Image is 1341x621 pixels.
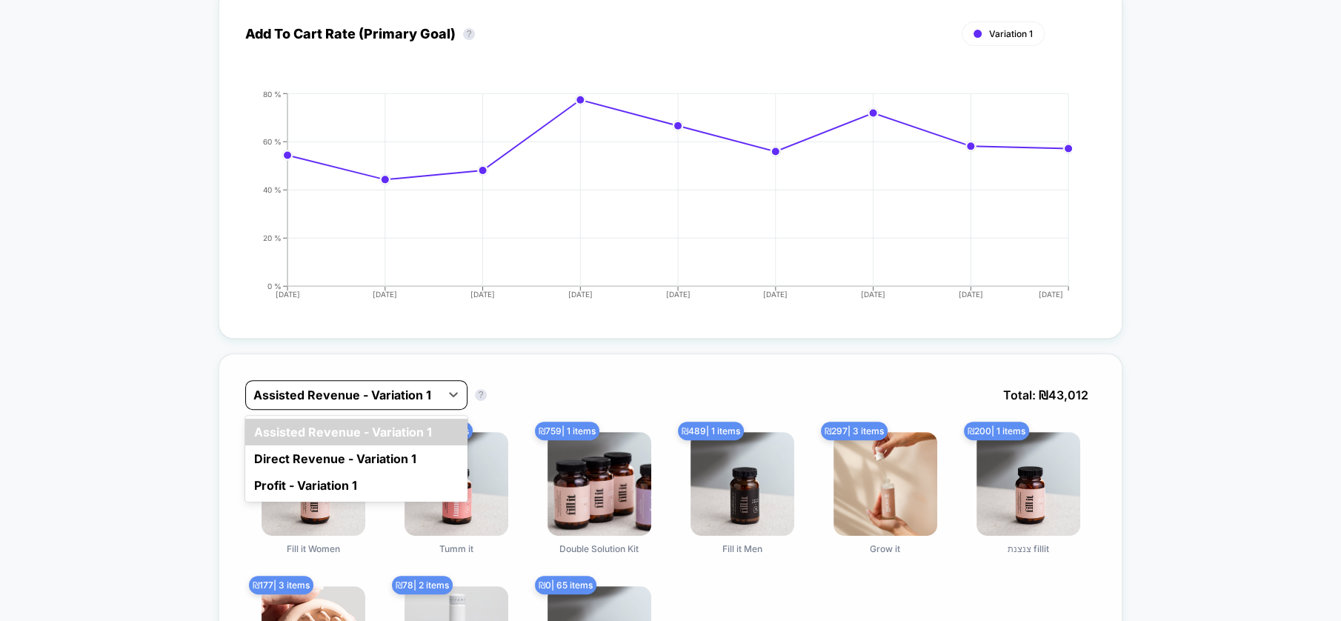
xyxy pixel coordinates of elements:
tspan: [DATE] [276,290,300,299]
tspan: [DATE] [959,290,983,299]
tspan: [DATE] [763,290,788,299]
button: ? [475,389,487,401]
span: Grow it [870,543,900,568]
tspan: [DATE] [568,290,593,299]
tspan: 60 % [263,136,282,145]
span: Fill it Men [722,543,762,568]
span: ₪ 0 | 65 items [535,576,596,594]
img: צנצנת fillit [976,432,1080,536]
span: Fill it Women [287,543,340,568]
tspan: 80 % [263,89,282,98]
tspan: [DATE] [373,290,397,299]
img: Double Solution Kit [548,432,651,536]
tspan: [DATE] [470,290,495,299]
span: Double Solution Kit [559,543,639,568]
img: Fill it Men [691,432,794,536]
span: ₪ 297 | 3 items [821,422,888,440]
span: ₪ 177 | 3 items [249,576,313,594]
span: ₪ 78 | 2 items [392,576,453,594]
tspan: 20 % [263,233,282,242]
span: ₪ 759 | 1 items [535,422,599,440]
span: ₪ 489 | 1 items [678,422,744,440]
tspan: 0 % [267,281,282,290]
span: ₪ 200 | 1 items [964,422,1029,440]
button: ? [463,28,475,40]
div: ADD_TO_CART_RATE [230,90,1081,312]
div: Assisted Revenue - Variation 1 [245,419,467,445]
span: Variation 1 [989,28,1033,39]
tspan: 40 % [263,185,282,193]
span: צנצנת fillit [1008,543,1049,568]
div: Profit - Variation 1 [245,472,467,499]
div: Direct Revenue - Variation 1 [245,445,467,472]
tspan: [DATE] [665,290,690,299]
img: Grow it [833,432,937,536]
tspan: [DATE] [1039,290,1063,299]
tspan: [DATE] [861,290,885,299]
span: Total: ₪ 43,012 [996,380,1096,410]
span: Tumm it [439,543,473,568]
